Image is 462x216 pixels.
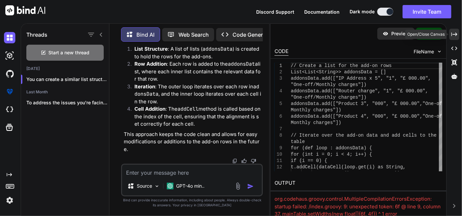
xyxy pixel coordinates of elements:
[405,30,447,39] div: Open/Close Canvas
[124,131,262,153] p: This approach keeps the code clean and allows for easy modifications or additions to the add-on r...
[271,175,446,191] h2: OUTPUT
[26,76,109,83] p: You can create a similar list structure ...
[134,106,165,112] strong: Cell Addition
[232,158,238,164] img: copy
[325,171,400,176] span: getFont().pageContentFont))
[291,95,367,100] span: "One-off/Monthly charges"])
[154,183,160,189] img: Pick Models
[275,88,282,94] div: 4
[291,101,423,106] span: addonsData.add(["Product 3", "000", "£ 000.00",
[247,183,254,190] img: icon
[134,46,168,52] strong: List Structure
[431,133,437,138] span: he
[275,126,282,132] div: 7
[134,83,155,90] strong: Iteration
[4,86,15,97] img: premium
[228,61,258,67] code: addonsData
[233,31,273,39] p: Code Generator
[21,66,109,71] h2: [DATE]
[397,164,406,170] span: ng,
[275,145,282,151] div: 9
[391,30,409,37] p: Preview
[167,183,173,189] img: GPT-4o mini
[275,69,282,75] div: 2
[4,195,15,206] img: settings
[304,9,340,15] span: Documentation
[275,75,282,82] div: 3
[291,120,341,125] span: Monthly charges"])
[275,151,282,158] div: 10
[137,183,152,189] p: Source
[134,61,167,67] strong: Row Addition
[4,50,15,61] img: darkAi-studio
[26,31,47,39] h1: Threads
[26,99,109,106] p: To address the issues you're facing with...
[256,9,294,15] span: Discord Support
[242,158,247,164] img: like
[291,76,431,81] span: addonsData.add(["IP Address x 5", "1", "£ 000.00",
[414,48,434,55] span: FileName
[304,8,340,15] button: Documentation
[4,104,15,115] img: cloudideIcon
[291,145,372,151] span: for (def loop : addonsData) {
[178,31,209,39] p: Web Search
[275,48,289,56] div: CODE
[403,5,451,18] button: Invite Team
[275,101,282,107] div: 5
[291,158,327,163] span: if (i == 0) {
[4,68,15,79] img: githubDark
[291,69,386,75] span: List<List<String>> addonsData = []
[275,158,282,164] div: 11
[423,114,448,119] span: "One-off/
[291,82,367,87] span: "One-off/Monthly charges"])
[5,5,45,15] img: Bind AI
[256,8,294,15] button: Discord Support
[136,31,154,39] p: Bind AI
[437,49,442,54] img: chevron down
[129,83,262,106] li: : The outer loop iterates over each row in , and the inner loop iterates over each cell in the row.
[291,152,372,157] span: for (int i = 0; i < 4; i++) {
[291,107,341,113] span: Monthly charges"])
[383,31,389,37] img: preview
[423,101,448,106] span: "One-off/
[251,158,256,164] img: dislike
[275,164,282,170] div: 12
[129,60,262,83] li: : Each row is added to the list, where each inner list contains the relevant data for that row.
[291,133,431,138] span: // Iterate over the add-on data and add cells to t
[350,8,375,15] span: Dark mode
[291,114,423,119] span: addonsData.add(["Product 4", "000", "£ 000.00",
[129,105,262,128] li: : The method is called based on the index of the cell, ensuring that the alignment is set correct...
[49,49,90,56] span: Start a new thread
[134,83,259,98] code: addonsData
[202,46,233,52] code: addonsData
[291,164,397,170] span: t.addCell(dataCell(loop.get(i) as Stri
[275,63,282,69] div: 1
[275,113,282,120] div: 6
[176,183,204,189] p: GPT-4o min..
[4,32,15,43] img: darkChat
[291,88,428,94] span: addonsData.add(["Router charge", "1", "£ 000.00",
[234,182,242,190] img: attachment
[291,139,305,144] span: table
[177,106,198,112] code: addCell
[291,63,392,68] span: // Create a list for the add-on rows
[129,45,262,60] li: : A list of lists ( ) is created to hold the rows for the add-ons.
[21,89,109,95] h2: Last Month
[275,132,282,139] div: 8
[121,198,263,208] p: Bind can provide inaccurate information, including about people. Always double-check its answers....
